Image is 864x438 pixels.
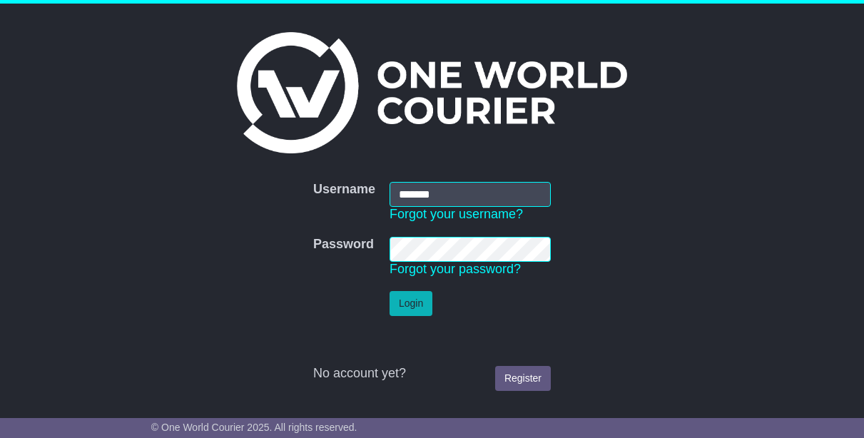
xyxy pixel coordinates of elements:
[390,262,521,276] a: Forgot your password?
[390,207,523,221] a: Forgot your username?
[495,366,551,391] a: Register
[313,366,551,382] div: No account yet?
[390,291,432,316] button: Login
[237,32,626,153] img: One World
[313,237,374,253] label: Password
[313,182,375,198] label: Username
[151,422,357,433] span: © One World Courier 2025. All rights reserved.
